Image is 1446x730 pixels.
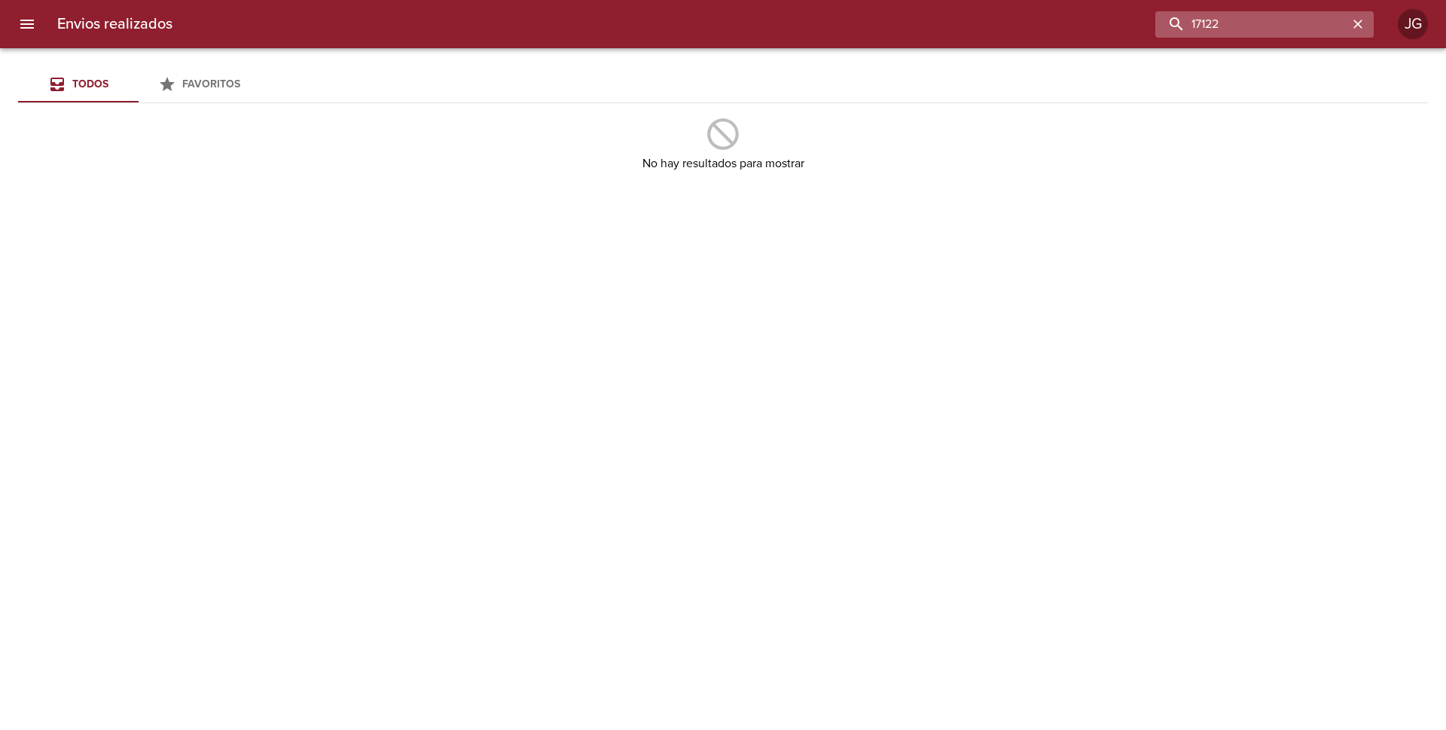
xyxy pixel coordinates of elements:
div: JG [1398,9,1428,39]
span: Todos [72,78,108,90]
div: Abrir información de usuario [1398,9,1428,39]
button: menu [9,6,45,42]
h6: Envios realizados [57,12,172,36]
input: buscar [1155,11,1348,38]
span: Favoritos [182,78,240,90]
div: Tabs Envios [18,66,259,102]
h6: No hay resultados para mostrar [642,153,804,174]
